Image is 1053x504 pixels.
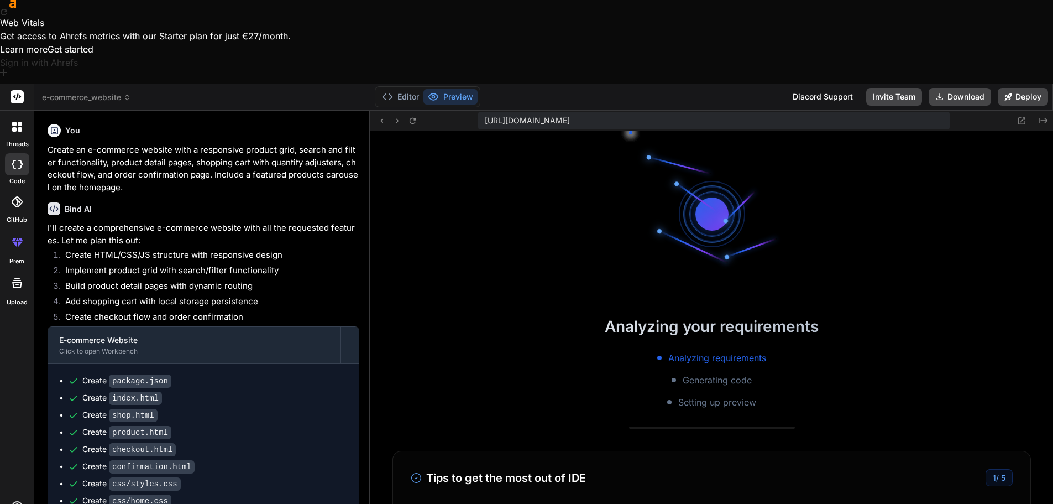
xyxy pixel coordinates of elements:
code: css/styles.css [109,477,181,491]
div: E-commerce Website [59,335,329,346]
label: GitHub [7,215,27,225]
button: Editor [378,89,423,105]
span: Generating code [683,373,752,387]
div: Create [82,375,171,387]
h6: Bind AI [65,204,92,215]
label: code [9,176,25,186]
h2: Analyzing your requirements [370,315,1053,338]
span: 5 [1001,473,1005,482]
label: Upload [7,298,28,307]
h3: Tips to get the most out of IDE [411,470,586,486]
code: confirmation.html [109,460,195,474]
button: Get started [48,43,93,56]
li: Create checkout flow and order confirmation [56,311,359,326]
li: Implement product grid with search/filter functionality [56,264,359,280]
label: prem [9,257,24,266]
code: checkout.html [109,443,176,456]
h6: You [65,125,80,136]
code: product.html [109,426,171,439]
code: shop.html [109,409,158,422]
li: Add shopping cart with local storage persistence [56,295,359,311]
div: Create [82,392,162,404]
div: Create [82,409,158,421]
div: Discord Support [786,88,860,106]
button: Invite Team [866,88,922,106]
span: [URL][DOMAIN_NAME] [485,115,570,126]
button: Download [929,88,991,106]
li: Create HTML/CSS/JS structure with responsive design [56,249,359,264]
label: threads [5,139,29,149]
div: / [986,469,1013,486]
div: Create [82,427,171,438]
span: Setting up preview [678,396,756,409]
span: e-commerce_website [42,92,131,103]
li: Build product detail pages with dynamic routing [56,280,359,295]
div: Create [82,461,195,472]
div: Create [82,444,176,455]
p: Create an e-commerce website with a responsive product grid, search and filter functionality, pro... [48,144,359,194]
code: index.html [109,392,162,405]
span: Analyzing requirements [668,351,766,365]
p: I'll create a comprehensive e-commerce website with all the requested features. Let me plan this ... [48,222,359,247]
button: Preview [423,89,478,105]
div: Click to open Workbench [59,347,329,356]
div: Create [82,478,181,490]
span: 1 [993,473,996,482]
button: E-commerce WebsiteClick to open Workbench [48,327,340,363]
code: package.json [109,375,171,388]
button: Deploy [998,88,1048,106]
